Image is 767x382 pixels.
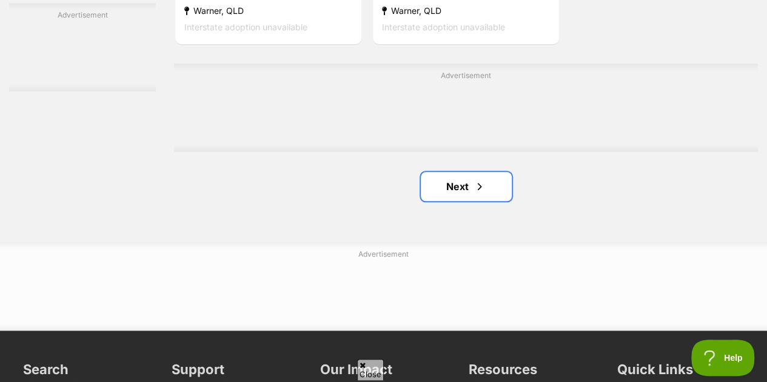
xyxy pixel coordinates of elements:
a: Next page [421,172,512,201]
div: Advertisement [9,3,156,91]
nav: Pagination [174,172,758,201]
div: Advertisement [174,64,758,152]
iframe: Help Scout Beacon - Open [691,340,755,376]
span: Interstate adoption unavailable [184,22,307,32]
strong: Warner, QLD [184,2,352,19]
span: Interstate adoption unavailable [382,22,505,32]
span: Close [357,359,384,380]
strong: Warner, QLD [382,2,550,19]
